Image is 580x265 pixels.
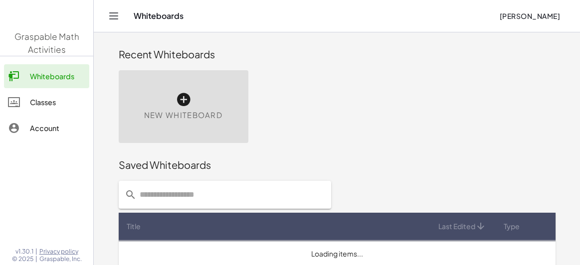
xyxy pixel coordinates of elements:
[39,248,82,256] a: Privacy policy
[119,47,556,61] div: Recent Whiteboards
[4,90,89,114] a: Classes
[35,248,37,256] span: |
[144,110,222,121] span: New Whiteboard
[491,7,568,25] button: [PERSON_NAME]
[127,221,141,232] span: Title
[438,221,475,232] span: Last Edited
[499,11,560,20] span: [PERSON_NAME]
[39,255,82,263] span: Graspable, Inc.
[4,64,89,88] a: Whiteboards
[106,8,122,24] button: Toggle navigation
[125,189,137,201] i: prepended action
[12,255,33,263] span: © 2025
[35,255,37,263] span: |
[30,70,85,82] div: Whiteboards
[504,221,520,232] span: Type
[4,116,89,140] a: Account
[30,96,85,108] div: Classes
[30,122,85,134] div: Account
[15,248,33,256] span: v1.30.1
[14,31,79,55] span: Graspable Math Activities
[119,158,556,172] div: Saved Whiteboards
